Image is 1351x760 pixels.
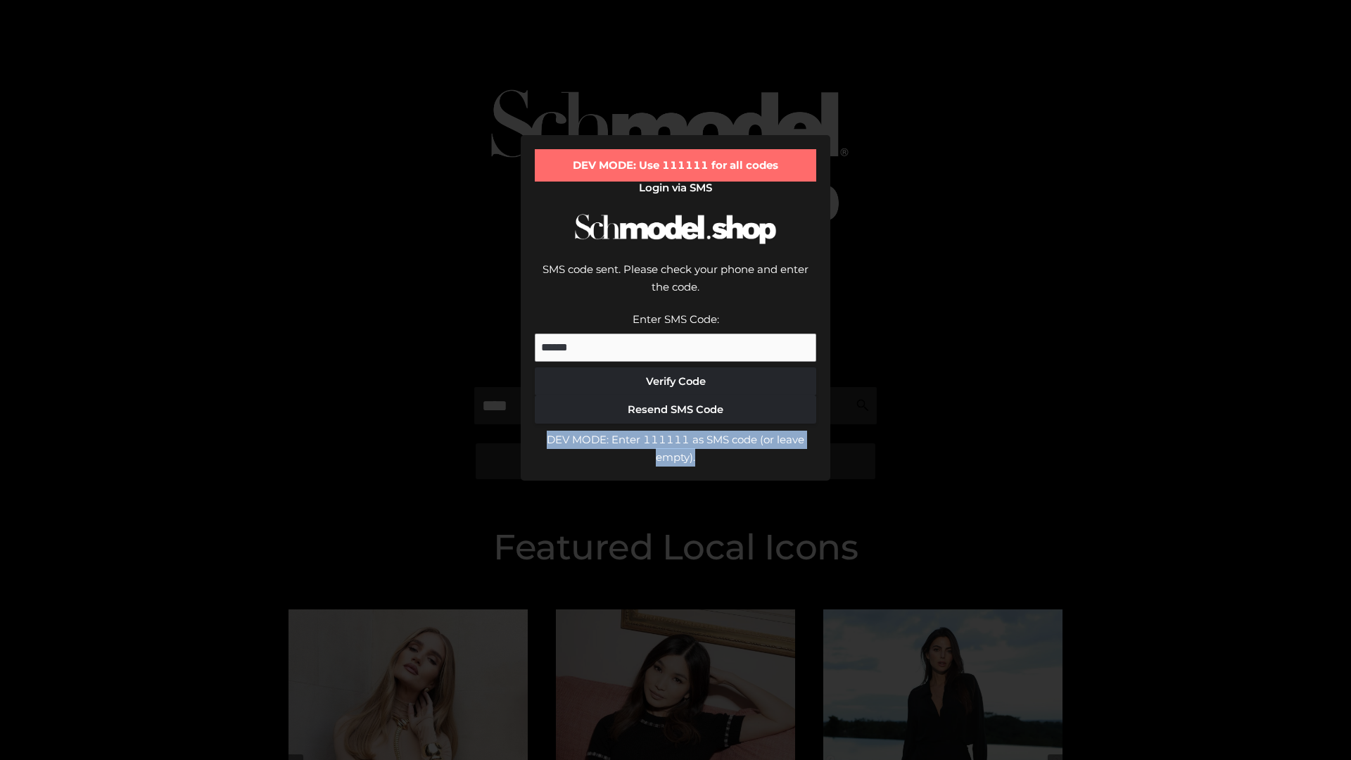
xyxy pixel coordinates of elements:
button: Verify Code [535,367,816,395]
button: Resend SMS Code [535,395,816,424]
label: Enter SMS Code: [633,312,719,326]
h2: Login via SMS [535,182,816,194]
div: DEV MODE: Enter 111111 as SMS code (or leave empty). [535,431,816,467]
div: DEV MODE: Use 111111 for all codes [535,149,816,182]
div: SMS code sent. Please check your phone and enter the code. [535,260,816,310]
img: Schmodel Logo [570,201,781,257]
